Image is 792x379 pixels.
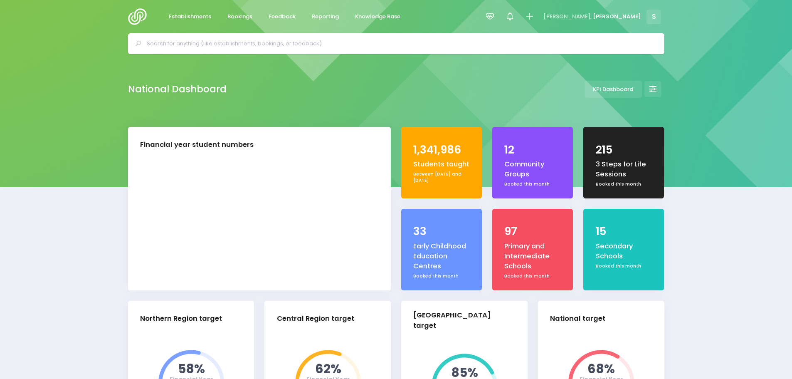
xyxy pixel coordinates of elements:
[413,273,470,280] div: Booked this month
[140,140,254,150] div: Financial year student numbers
[413,223,470,240] div: 33
[596,263,652,270] div: Booked this month
[504,241,561,272] div: Primary and Intermediate Schools
[596,241,652,262] div: Secondary Schools
[413,159,470,169] div: Students taught
[305,9,346,25] a: Reporting
[596,142,652,158] div: 215
[596,181,652,188] div: Booked this month
[504,223,561,240] div: 97
[543,12,592,21] span: [PERSON_NAME],
[413,171,470,184] div: Between [DATE] and [DATE]
[504,181,561,188] div: Booked this month
[227,12,252,21] span: Bookings
[593,12,641,21] span: [PERSON_NAME]
[596,223,652,240] div: 15
[128,8,152,25] img: Logo
[596,159,652,180] div: 3 Steps for Life Sessions
[269,12,296,21] span: Feedback
[277,314,354,324] div: Central Region target
[504,273,561,280] div: Booked this month
[221,9,259,25] a: Bookings
[169,12,211,21] span: Establishments
[646,10,661,24] span: S
[348,9,407,25] a: Knowledge Base
[355,12,400,21] span: Knowledge Base
[413,241,470,272] div: Early Childhood Education Centres
[550,314,605,324] div: National target
[312,12,339,21] span: Reporting
[413,142,470,158] div: 1,341,986
[140,314,222,324] div: Northern Region target
[585,81,642,98] a: KPI Dashboard
[262,9,303,25] a: Feedback
[162,9,218,25] a: Establishments
[128,84,227,95] h2: National Dashboard
[504,159,561,180] div: Community Groups
[504,142,561,158] div: 12
[147,37,653,50] input: Search for anything (like establishments, bookings, or feedback)
[413,310,508,331] div: [GEOGRAPHIC_DATA] target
